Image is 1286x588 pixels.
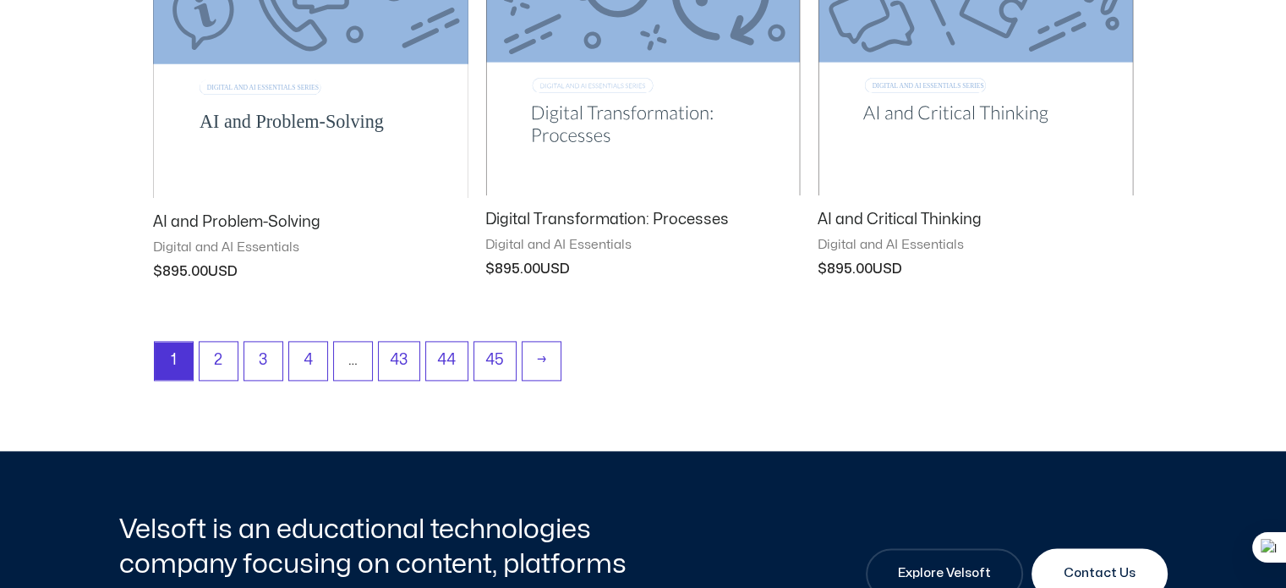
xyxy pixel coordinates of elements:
span: Page 1 [155,342,193,380]
span: $ [485,262,495,276]
h2: Digital Transformation: Processes [485,210,801,229]
a: AI and Problem-Solving [153,212,468,239]
span: Digital and AI Essentials [818,237,1133,254]
h2: AI and Critical Thinking [818,210,1133,229]
nav: Product Pagination [153,341,1134,389]
a: Page 44 [426,342,468,380]
bdi: 895.00 [485,262,540,276]
a: → [523,342,561,380]
span: Contact Us [1064,563,1136,584]
a: Page 45 [474,342,516,380]
a: Page 2 [200,342,238,380]
span: … [334,342,372,380]
a: Digital Transformation: Processes [485,210,801,237]
span: Digital and AI Essentials [153,239,468,256]
a: AI and Critical Thinking [818,210,1133,237]
span: Explore Velsoft [898,563,991,584]
a: Page 43 [379,342,419,380]
span: Digital and AI Essentials [485,237,801,254]
bdi: 895.00 [153,265,208,278]
a: Page 4 [289,342,327,380]
h2: AI and Problem-Solving [153,212,468,232]
a: Page 3 [244,342,282,380]
bdi: 895.00 [818,262,873,276]
span: $ [818,262,827,276]
span: $ [153,265,162,278]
